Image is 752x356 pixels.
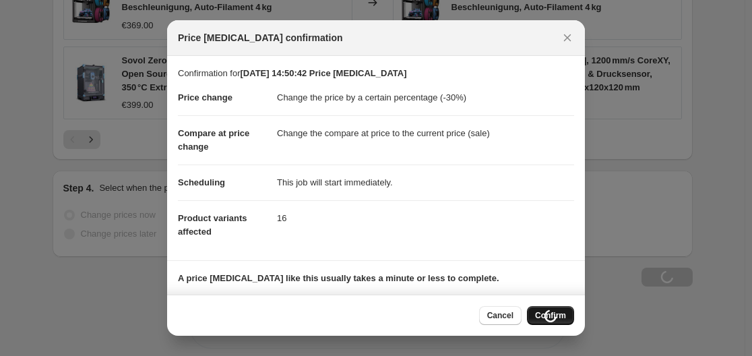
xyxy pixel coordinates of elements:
span: Price change [178,92,232,102]
dd: This job will start immediately. [277,165,574,200]
b: A price [MEDICAL_DATA] like this usually takes a minute or less to complete. [178,273,499,283]
span: Product variants affected [178,213,247,237]
b: [DATE] 14:50:42 Price [MEDICAL_DATA] [240,68,406,78]
span: Cancel [487,310,513,321]
dd: Change the price by a certain percentage (-30%) [277,80,574,115]
p: Confirmation for [178,67,574,80]
span: Price [MEDICAL_DATA] confirmation [178,31,343,44]
span: Compare at price change [178,128,249,152]
button: Close [558,28,577,47]
dd: 16 [277,200,574,236]
button: Cancel [479,306,522,325]
dd: Change the compare at price to the current price (sale) [277,115,574,151]
span: Scheduling [178,177,225,187]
